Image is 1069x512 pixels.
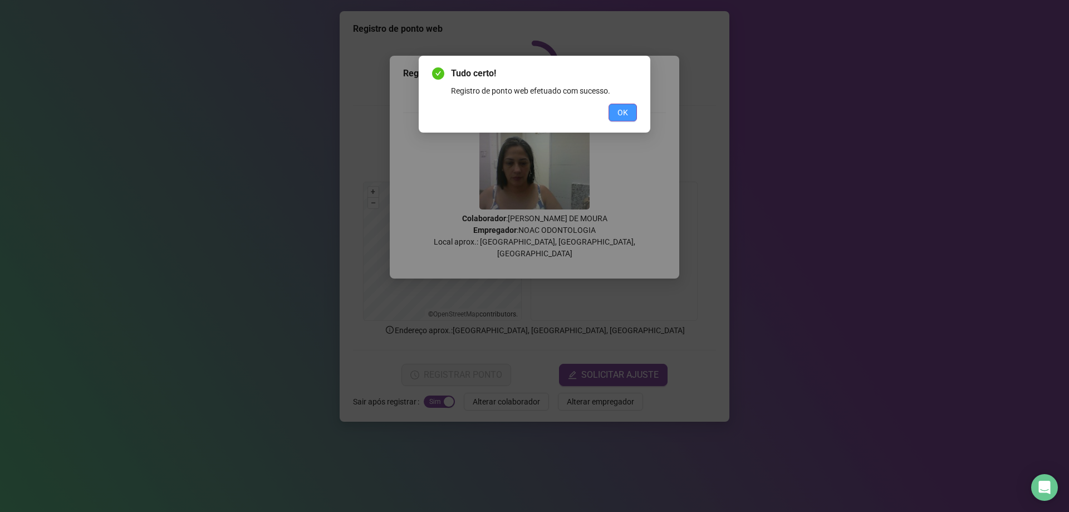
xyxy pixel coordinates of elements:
span: Tudo certo! [451,67,637,80]
span: check-circle [432,67,444,80]
span: OK [617,106,628,119]
div: Open Intercom Messenger [1031,474,1058,501]
button: OK [609,104,637,121]
div: Registro de ponto web efetuado com sucesso. [451,85,637,97]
